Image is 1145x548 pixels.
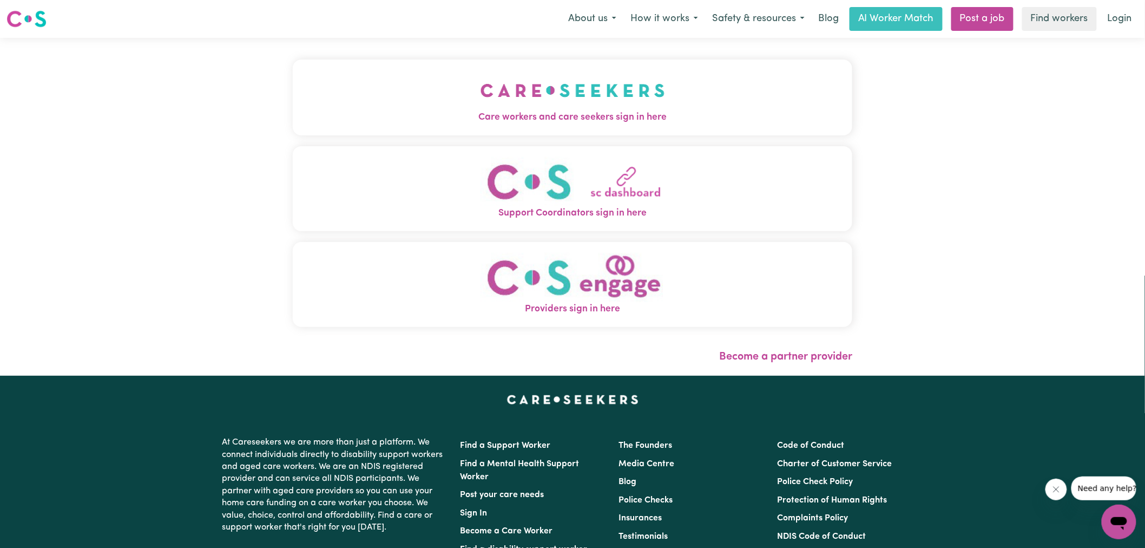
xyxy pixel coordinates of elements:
[460,527,552,536] a: Become a Care Worker
[778,496,887,505] a: Protection of Human Rights
[778,514,848,523] a: Complaints Policy
[618,478,636,486] a: Blog
[1102,505,1136,539] iframe: Button to launch messaging window
[618,514,662,523] a: Insurances
[1071,477,1136,500] iframe: Message from company
[293,242,852,327] button: Providers sign in here
[293,206,852,220] span: Support Coordinators sign in here
[618,460,674,468] a: Media Centre
[460,441,550,450] a: Find a Support Worker
[222,432,447,538] p: At Careseekers we are more than just a platform. We connect individuals directly to disability su...
[618,532,668,541] a: Testimonials
[951,7,1014,31] a: Post a job
[460,491,544,499] a: Post your care needs
[561,8,623,30] button: About us
[507,395,639,404] a: Careseekers home page
[293,110,852,125] span: Care workers and care seekers sign in here
[6,9,47,29] img: Careseekers logo
[293,60,852,135] button: Care workers and care seekers sign in here
[618,496,673,505] a: Police Checks
[293,302,852,316] span: Providers sign in here
[719,351,852,362] a: Become a partner provider
[850,7,943,31] a: AI Worker Match
[778,441,845,450] a: Code of Conduct
[6,6,47,31] a: Careseekers logo
[778,532,866,541] a: NDIS Code of Conduct
[705,8,812,30] button: Safety & resources
[1101,7,1139,31] a: Login
[778,478,853,486] a: Police Check Policy
[778,460,892,468] a: Charter of Customer Service
[812,7,845,31] a: Blog
[6,8,65,16] span: Need any help?
[1022,7,1097,31] a: Find workers
[293,146,852,231] button: Support Coordinators sign in here
[1045,479,1067,500] iframe: Close message
[623,8,705,30] button: How it works
[460,509,487,518] a: Sign In
[618,441,672,450] a: The Founders
[460,460,579,481] a: Find a Mental Health Support Worker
